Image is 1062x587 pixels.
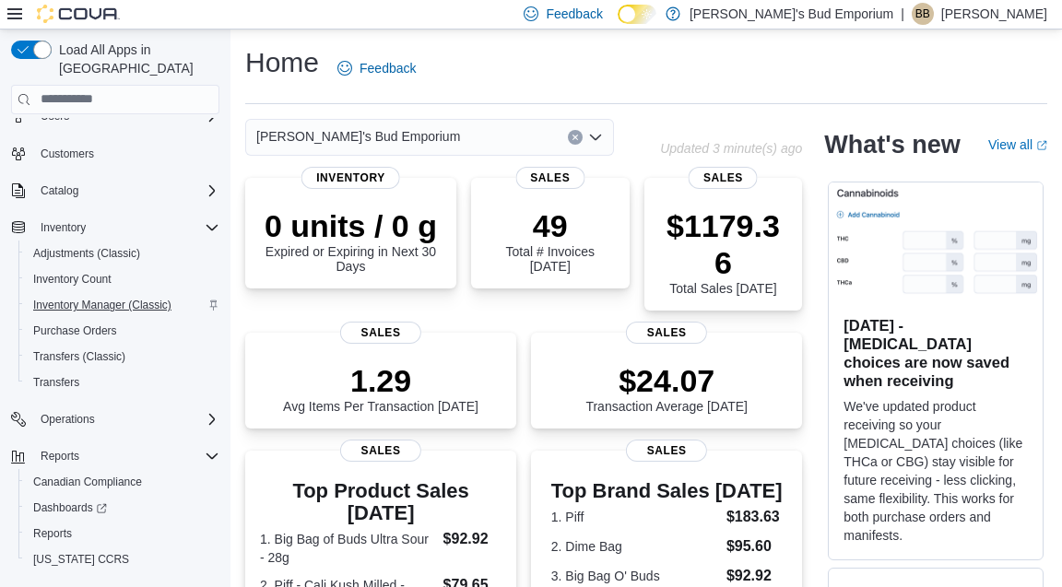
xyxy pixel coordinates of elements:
a: Inventory Manager (Classic) [26,294,179,316]
span: Inventory Manager (Classic) [33,298,171,312]
h3: Top Brand Sales [DATE] [551,480,783,502]
span: Reports [41,449,79,464]
p: $24.07 [585,362,748,399]
a: Transfers (Classic) [26,346,133,368]
span: Feedback [546,5,602,23]
div: Brandon Babineau [912,3,934,25]
span: Inventory [301,167,400,189]
span: BB [915,3,930,25]
span: Purchase Orders [26,320,219,342]
button: Customers [4,140,227,167]
h2: What's new [824,130,960,159]
span: Sales [340,440,421,462]
button: Open list of options [588,130,603,145]
p: $1179.36 [659,207,788,281]
button: Inventory Count [18,266,227,292]
div: Transaction Average [DATE] [585,362,748,414]
a: Feedback [330,50,423,87]
span: Operations [41,412,95,427]
h1: Home [245,44,319,81]
a: View allExternal link [988,137,1047,152]
button: [US_STATE] CCRS [18,546,227,572]
button: Reports [33,445,87,467]
span: Inventory [41,220,86,235]
img: Cova [37,5,120,23]
dd: $183.63 [726,506,783,528]
button: Catalog [33,180,86,202]
span: Washington CCRS [26,548,219,570]
span: Canadian Compliance [26,471,219,493]
div: Total # Invoices [DATE] [486,207,615,274]
p: 49 [486,207,615,244]
button: Canadian Compliance [18,469,227,495]
span: Transfers [26,371,219,393]
svg: External link [1036,140,1047,151]
a: Adjustments (Classic) [26,242,147,264]
button: Inventory Manager (Classic) [18,292,227,318]
a: Purchase Orders [26,320,124,342]
span: Operations [33,408,219,430]
input: Dark Mode [618,5,656,24]
a: Transfers [26,371,87,393]
button: Purchase Orders [18,318,227,344]
div: Total Sales [DATE] [659,207,788,296]
span: Inventory Count [26,268,219,290]
span: Catalog [41,183,78,198]
a: Canadian Compliance [26,471,149,493]
button: Operations [4,406,227,432]
a: Dashboards [18,495,227,521]
span: Reports [33,445,219,467]
button: Inventory [33,217,93,239]
button: Adjustments (Classic) [18,241,227,266]
span: Sales [340,322,421,344]
p: 0 units / 0 g [260,207,442,244]
dt: 2. Dime Bag [551,537,719,556]
span: Reports [26,522,219,545]
span: Sales [626,440,707,462]
span: Customers [33,142,219,165]
span: Dark Mode [618,24,619,25]
dd: $95.60 [726,535,783,558]
span: Inventory Count [33,272,112,287]
span: Sales [626,322,707,344]
dt: 1. Big Bag of Buds Ultra Sour - 28g [260,530,436,567]
span: [US_STATE] CCRS [33,552,129,567]
a: Customers [33,143,101,165]
span: [PERSON_NAME]'s Bud Emporium [256,125,460,147]
p: We've updated product receiving so your [MEDICAL_DATA] choices (like THCa or CBG) stay visible fo... [844,397,1028,545]
span: Dashboards [26,497,219,519]
a: Inventory Count [26,268,119,290]
span: Dashboards [33,500,107,515]
p: [PERSON_NAME]'s Bud Emporium [690,3,893,25]
button: Operations [33,408,102,430]
a: Dashboards [26,497,114,519]
span: Reports [33,526,72,541]
button: Transfers [18,370,227,395]
dt: 3. Big Bag O' Buds [551,567,719,585]
span: Adjustments (Classic) [26,242,219,264]
button: Transfers (Classic) [18,344,227,370]
dd: $92.92 [443,528,502,550]
span: Feedback [360,59,416,77]
div: Avg Items Per Transaction [DATE] [283,362,478,414]
span: Inventory Manager (Classic) [26,294,219,316]
span: Transfers (Classic) [26,346,219,368]
span: Adjustments (Classic) [33,246,140,261]
p: Updated 3 minute(s) ago [660,141,802,156]
span: Load All Apps in [GEOGRAPHIC_DATA] [52,41,219,77]
span: Catalog [33,180,219,202]
span: Transfers [33,375,79,390]
button: Reports [18,521,227,546]
p: 1.29 [283,362,478,399]
span: Transfers (Classic) [33,349,125,364]
dt: 1. Piff [551,508,719,526]
button: Inventory [4,215,227,241]
div: Expired or Expiring in Next 30 Days [260,207,442,274]
span: Sales [689,167,758,189]
dd: $92.92 [726,565,783,587]
p: [PERSON_NAME] [941,3,1047,25]
span: Sales [515,167,584,189]
span: Purchase Orders [33,323,117,338]
button: Catalog [4,178,227,204]
button: Reports [4,443,227,469]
